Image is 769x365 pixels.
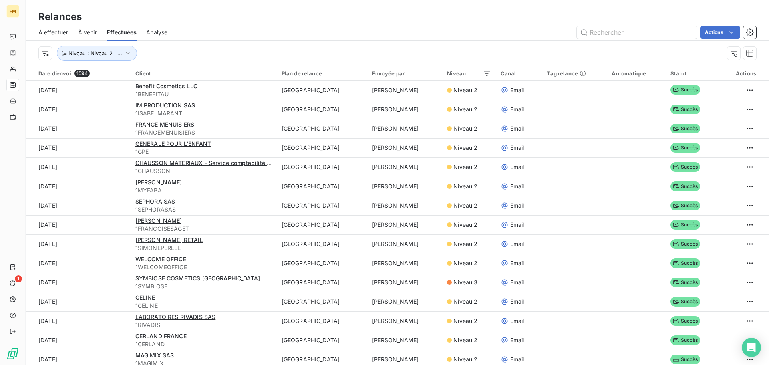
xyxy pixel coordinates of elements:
span: Succès [670,181,701,191]
span: Niveau 2 [453,336,477,344]
span: 1SYMBIOSE [135,282,272,290]
span: Email [510,144,524,152]
td: [DATE] [26,311,131,331]
td: [DATE] [26,331,131,350]
div: Envoyée par [372,70,438,77]
span: FRANCE MENUISIERS [135,121,195,128]
td: [DATE] [26,119,131,138]
span: 1CHAUSSON [135,167,272,175]
td: [GEOGRAPHIC_DATA] [277,81,367,100]
span: À effectuer [38,28,68,36]
span: Analyse [146,28,167,36]
td: [GEOGRAPHIC_DATA] [277,157,367,177]
div: Statut [670,70,714,77]
span: Succès [670,105,701,114]
span: 1 [15,275,22,282]
span: Succès [670,316,701,326]
span: Succès [670,124,701,133]
div: Date d’envoi [38,70,126,77]
span: SEPHORA SAS [135,198,175,205]
td: [PERSON_NAME] [367,311,443,331]
input: Rechercher [577,26,697,39]
td: [PERSON_NAME] [367,331,443,350]
span: IM PRODUCTION SAS [135,102,195,109]
td: [PERSON_NAME] [367,157,443,177]
td: [PERSON_NAME] [367,138,443,157]
span: Email [510,221,524,229]
span: MAGIMIX SAS [135,352,174,359]
span: Email [510,202,524,210]
td: [GEOGRAPHIC_DATA] [277,100,367,119]
span: SYMBIOSE COSMETICS [GEOGRAPHIC_DATA] [135,275,260,282]
td: [GEOGRAPHIC_DATA] [277,196,367,215]
span: Succès [670,201,701,210]
td: [GEOGRAPHIC_DATA] [277,254,367,273]
td: [GEOGRAPHIC_DATA] [277,331,367,350]
span: Succès [670,355,701,364]
span: 1ISABELMARANT [135,109,272,117]
span: CELINE [135,294,155,301]
span: Niveau 2 [453,355,477,363]
td: [PERSON_NAME] [367,292,443,311]
span: 1FRANCEMENUISIERS [135,129,272,137]
span: 1RIVADIS [135,321,272,329]
span: 1SIMONEPERELE [135,244,272,252]
td: [GEOGRAPHIC_DATA] [277,119,367,138]
h3: Relances [38,10,82,24]
span: Succès [670,335,701,345]
span: Niveau 3 [453,278,477,286]
span: Email [510,278,524,286]
span: Niveau 2 [453,259,477,267]
td: [PERSON_NAME] [367,273,443,292]
td: [PERSON_NAME] [367,196,443,215]
span: [PERSON_NAME] RETAIL [135,236,203,243]
td: [DATE] [26,215,131,234]
span: Email [510,355,524,363]
span: Succès [670,143,701,153]
div: FM [6,5,19,18]
span: LABORATOIRES RIVADIS SAS [135,313,216,320]
td: [DATE] [26,177,131,196]
span: Niveau 2 [453,240,477,248]
span: Email [510,125,524,133]
td: [DATE] [26,138,131,157]
button: Niveau : Niveau 2 , ... [57,46,137,61]
span: [PERSON_NAME] [135,179,182,186]
td: [PERSON_NAME] [367,234,443,254]
span: Niveau 2 [453,182,477,190]
span: 1SEPHORASAS [135,206,272,214]
td: [PERSON_NAME] [367,215,443,234]
span: Email [510,298,524,306]
td: [GEOGRAPHIC_DATA] [277,215,367,234]
div: Niveau [447,70,491,77]
span: Succès [670,258,701,268]
span: Email [510,336,524,344]
span: Email [510,86,524,94]
td: [GEOGRAPHIC_DATA] [277,311,367,331]
span: [PERSON_NAME] [135,217,182,224]
span: Succès [670,278,701,287]
td: [DATE] [26,254,131,273]
td: [DATE] [26,196,131,215]
span: Effectuées [107,28,137,36]
span: Niveau 2 [453,105,477,113]
td: [PERSON_NAME] [367,100,443,119]
span: GENERALE POUR L'ENFANT [135,140,211,147]
span: Email [510,182,524,190]
span: Email [510,105,524,113]
span: 1FRANCOISESAGET [135,225,272,233]
td: [DATE] [26,81,131,100]
td: [DATE] [26,234,131,254]
div: Plan de relance [282,70,362,77]
span: Niveau : Niveau 2 , ... [68,50,122,56]
span: 1594 [74,70,90,77]
span: Succès [670,297,701,307]
td: [GEOGRAPHIC_DATA] [277,292,367,311]
div: Automatique [612,70,660,77]
span: WELCOME OFFICE [135,256,186,262]
div: Actions [723,70,756,77]
span: 1WELCOMEOFFICE [135,263,272,271]
span: 1BENEFITAU [135,90,272,98]
td: [PERSON_NAME] [367,81,443,100]
span: Niveau 2 [453,221,477,229]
